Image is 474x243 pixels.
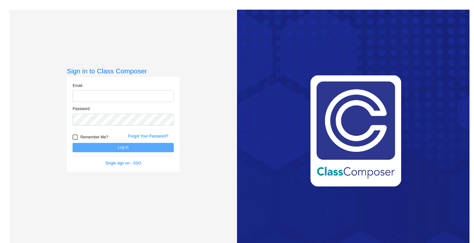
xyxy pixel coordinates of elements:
a: Single sign on - SSO [105,161,141,165]
button: Log In [73,143,174,152]
h3: Sign in to Class Composer [67,67,180,75]
span: Remember Me? [80,133,108,141]
a: Forgot Your Password? [128,134,168,138]
label: Email [73,83,82,89]
label: Password [73,106,90,112]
